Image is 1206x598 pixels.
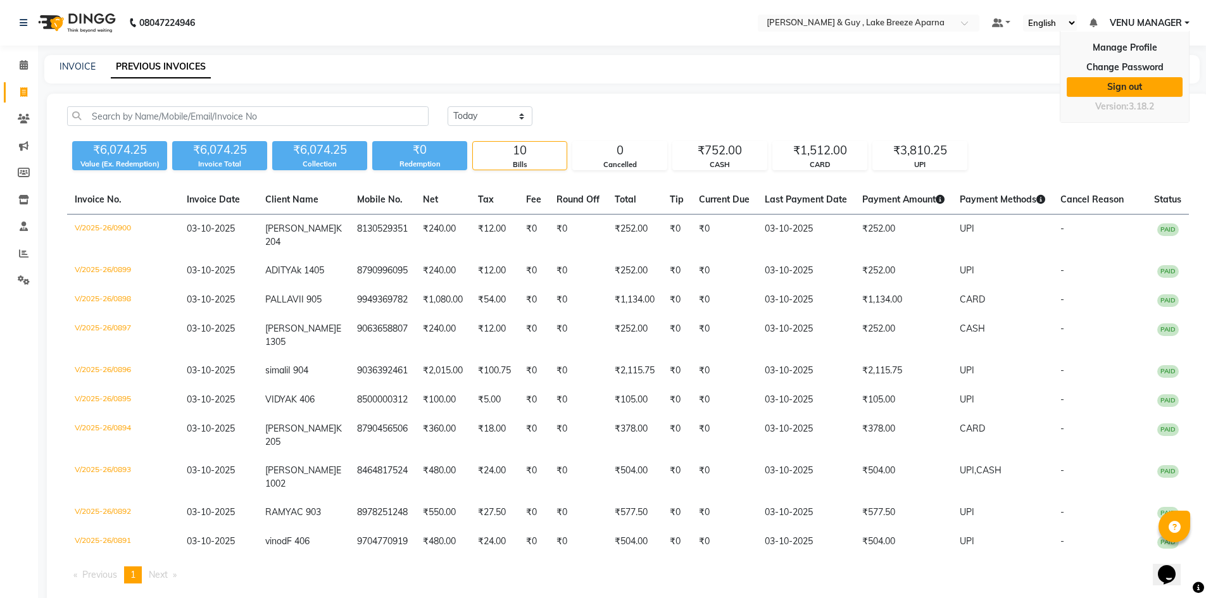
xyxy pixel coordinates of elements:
[873,142,967,159] div: ₹3,810.25
[1067,58,1183,77] a: Change Password
[349,315,415,356] td: 9063658807
[67,566,1189,583] nav: Pagination
[855,414,952,456] td: ₹378.00
[1153,547,1193,585] iframe: chat widget
[287,535,310,547] span: F 406
[470,456,518,498] td: ₹24.00
[556,194,600,205] span: Round Off
[691,456,757,498] td: ₹0
[691,498,757,527] td: ₹0
[757,285,855,315] td: 03-10-2025
[67,256,179,285] td: V/2025-26/0899
[139,5,195,40] b: 08047224946
[662,456,691,498] td: ₹0
[265,323,336,334] span: [PERSON_NAME]
[72,141,167,159] div: ₹6,074.25
[549,498,607,527] td: ₹0
[415,356,470,385] td: ₹2,015.00
[757,414,855,456] td: 03-10-2025
[549,215,607,257] td: ₹0
[757,498,855,527] td: 03-10-2025
[662,315,691,356] td: ₹0
[1060,464,1064,476] span: -
[855,285,952,315] td: ₹1,134.00
[549,315,607,356] td: ₹0
[415,527,470,556] td: ₹480.00
[607,456,662,498] td: ₹504.00
[662,385,691,414] td: ₹0
[960,364,974,376] span: UPI
[607,256,662,285] td: ₹252.00
[526,194,541,205] span: Fee
[32,5,119,40] img: logo
[607,315,662,356] td: ₹252.00
[1157,294,1179,307] span: PAID
[976,464,1002,476] span: CASH
[187,223,235,234] span: 03-10-2025
[960,394,974,405] span: UPI
[1157,365,1179,378] span: PAID
[265,294,301,305] span: PALLAVI
[960,223,974,234] span: UPI
[1060,535,1064,547] span: -
[960,323,985,334] span: CASH
[415,256,470,285] td: ₹240.00
[1157,423,1179,436] span: PAID
[662,256,691,285] td: ₹0
[172,159,267,170] div: Invoice Total
[265,506,297,518] span: RAMYA
[960,535,974,547] span: UPI
[67,385,179,414] td: V/2025-26/0895
[82,569,117,580] span: Previous
[415,498,470,527] td: ₹550.00
[1154,194,1181,205] span: Status
[272,159,367,170] div: Collection
[415,285,470,315] td: ₹1,080.00
[187,423,235,434] span: 03-10-2025
[423,194,438,205] span: Net
[1060,265,1064,276] span: -
[960,506,974,518] span: UPI
[518,385,549,414] td: ₹0
[518,414,549,456] td: ₹0
[67,315,179,356] td: V/2025-26/0897
[470,356,518,385] td: ₹100.75
[670,194,684,205] span: Tip
[265,364,288,376] span: simali
[549,527,607,556] td: ₹0
[855,315,952,356] td: ₹252.00
[187,294,235,305] span: 03-10-2025
[67,456,179,498] td: V/2025-26/0893
[607,356,662,385] td: ₹2,115.75
[187,394,235,405] span: 03-10-2025
[607,285,662,315] td: ₹1,134.00
[960,423,985,434] span: CARD
[149,569,168,580] span: Next
[1157,323,1179,336] span: PAID
[67,527,179,556] td: V/2025-26/0891
[855,456,952,498] td: ₹504.00
[349,356,415,385] td: 9036392461
[691,256,757,285] td: ₹0
[67,106,429,126] input: Search by Name/Mobile/Email/Invoice No
[75,194,122,205] span: Invoice No.
[67,498,179,527] td: V/2025-26/0892
[773,159,867,170] div: CARD
[662,285,691,315] td: ₹0
[518,498,549,527] td: ₹0
[1157,536,1179,549] span: PAID
[573,142,667,159] div: 0
[265,223,336,234] span: [PERSON_NAME]
[349,414,415,456] td: 8790456506
[470,215,518,257] td: ₹12.00
[187,364,235,376] span: 03-10-2025
[1157,265,1179,278] span: PAID
[1060,294,1064,305] span: -
[291,394,315,405] span: K 406
[691,215,757,257] td: ₹0
[357,194,403,205] span: Mobile No.
[130,569,135,580] span: 1
[518,456,549,498] td: ₹0
[187,323,235,334] span: 03-10-2025
[549,256,607,285] td: ₹0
